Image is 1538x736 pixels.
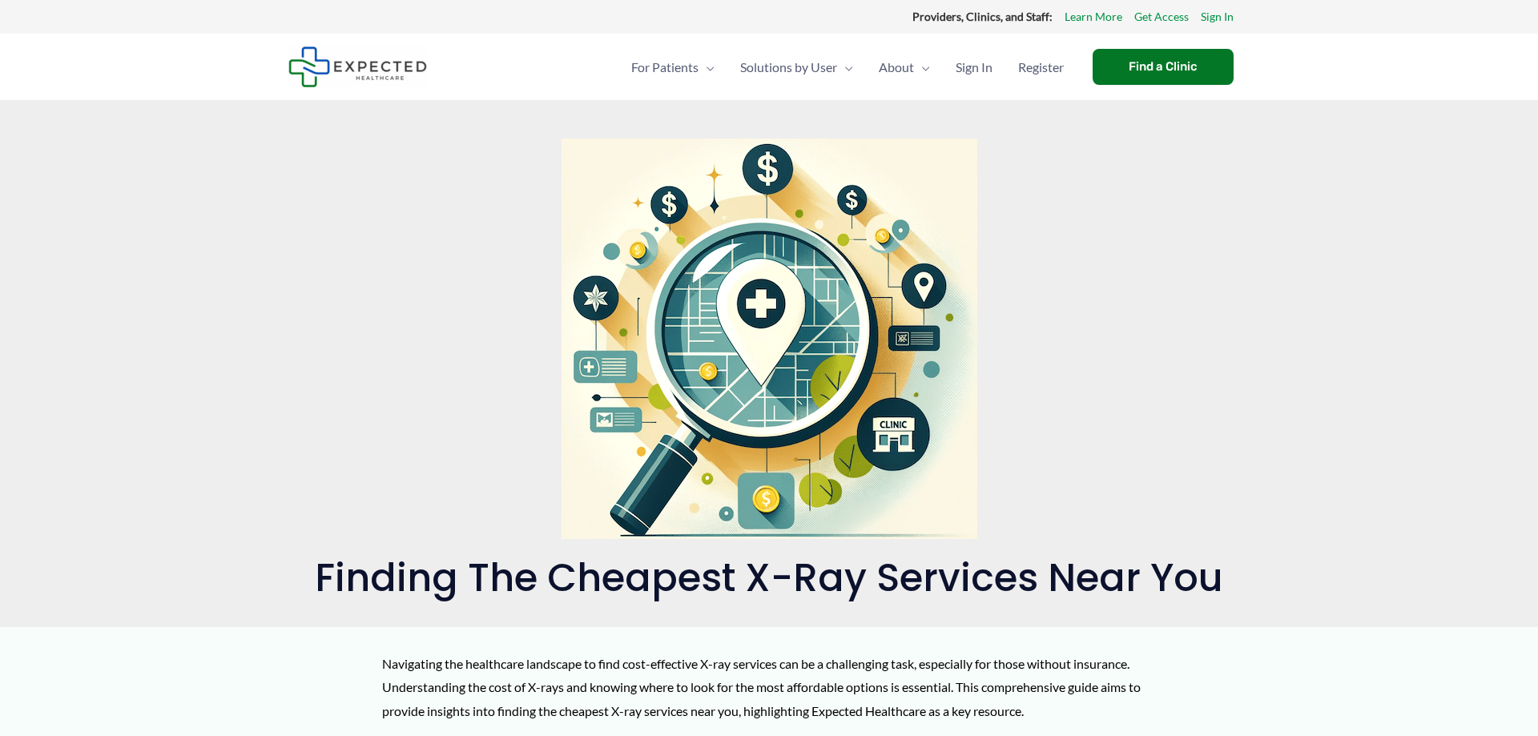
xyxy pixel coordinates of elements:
[943,39,1005,95] a: Sign In
[618,39,1077,95] nav: Primary Site Navigation
[618,39,727,95] a: For PatientsMenu Toggle
[1134,6,1189,27] a: Get Access
[1005,39,1077,95] a: Register
[1201,6,1234,27] a: Sign In
[288,46,427,87] img: Expected Healthcare Logo - side, dark font, small
[866,39,943,95] a: AboutMenu Toggle
[1065,6,1122,27] a: Learn More
[727,39,866,95] a: Solutions by UserMenu Toggle
[914,39,930,95] span: Menu Toggle
[912,10,1053,23] strong: Providers, Clinics, and Staff:
[288,555,1250,601] h1: Finding the Cheapest X-Ray Services Near You
[1018,39,1064,95] span: Register
[382,652,1157,723] p: Navigating the healthcare landscape to find cost-effective X-ray services can be a challenging ta...
[631,39,699,95] span: For Patients
[956,39,992,95] span: Sign In
[699,39,715,95] span: Menu Toggle
[562,139,977,539] img: A magnifying glass over a stylized map marked with cost-effective icons, all set against a light ...
[740,39,837,95] span: Solutions by User
[837,39,853,95] span: Menu Toggle
[1093,49,1234,85] a: Find a Clinic
[879,39,914,95] span: About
